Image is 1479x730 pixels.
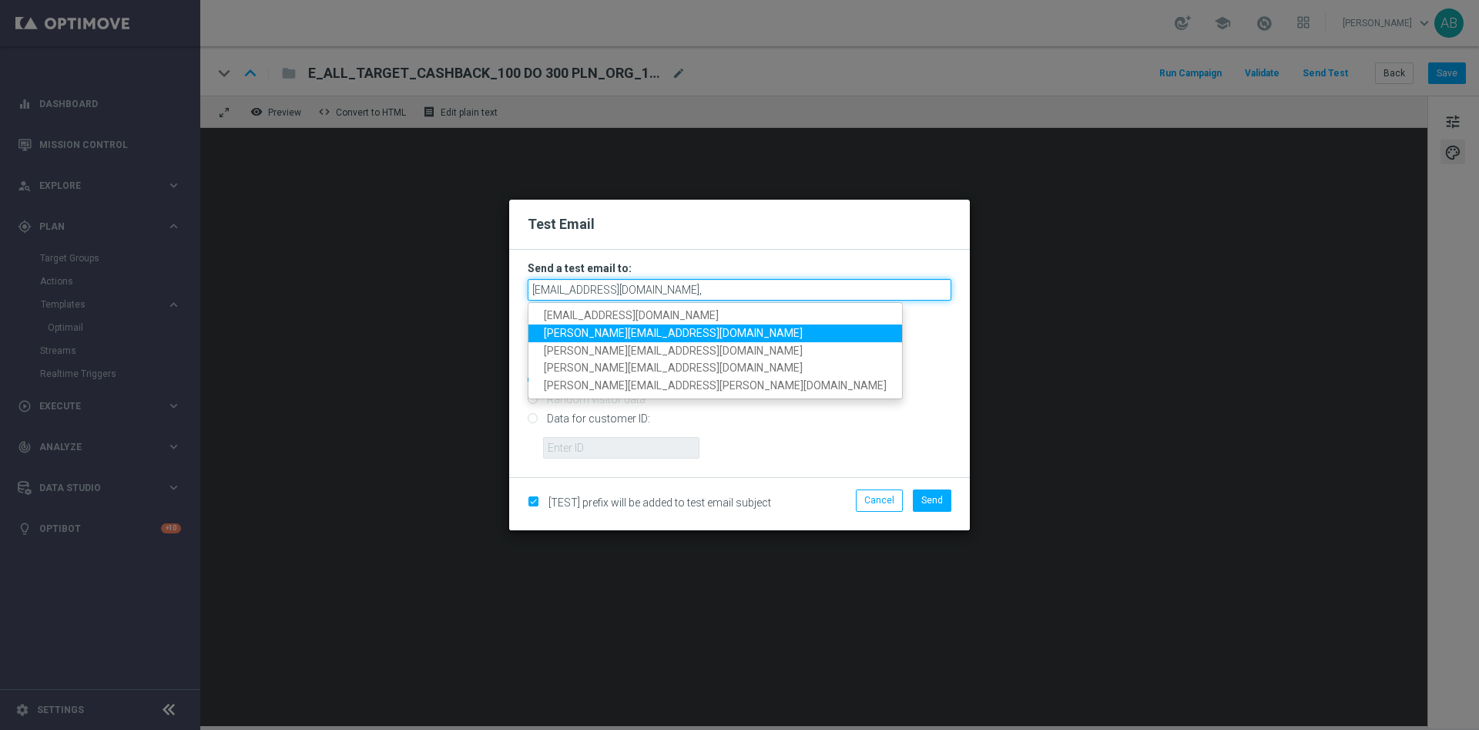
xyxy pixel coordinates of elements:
a: [EMAIL_ADDRESS][DOMAIN_NAME] [528,307,902,325]
span: [PERSON_NAME][EMAIL_ADDRESS][PERSON_NAME][DOMAIN_NAME] [544,380,887,392]
h2: Test Email [528,215,951,234]
a: [PERSON_NAME][EMAIL_ADDRESS][DOMAIN_NAME] [528,325,902,342]
input: Enter ID [543,437,699,459]
a: [PERSON_NAME][EMAIL_ADDRESS][PERSON_NAME][DOMAIN_NAME] [528,378,902,395]
span: [PERSON_NAME][EMAIL_ADDRESS][DOMAIN_NAME] [544,327,803,339]
span: [PERSON_NAME][EMAIL_ADDRESS][DOMAIN_NAME] [544,345,803,357]
button: Cancel [856,489,903,511]
span: [TEST] prefix will be added to test email subject [548,496,771,509]
h3: Send a test email to: [528,261,951,275]
span: [PERSON_NAME][EMAIL_ADDRESS][DOMAIN_NAME] [544,362,803,375]
a: [PERSON_NAME][EMAIL_ADDRESS][DOMAIN_NAME] [528,342,902,360]
span: Send [921,495,943,506]
button: Send [913,489,951,511]
span: [EMAIL_ADDRESS][DOMAIN_NAME] [544,309,719,321]
a: [PERSON_NAME][EMAIL_ADDRESS][DOMAIN_NAME] [528,360,902,378]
